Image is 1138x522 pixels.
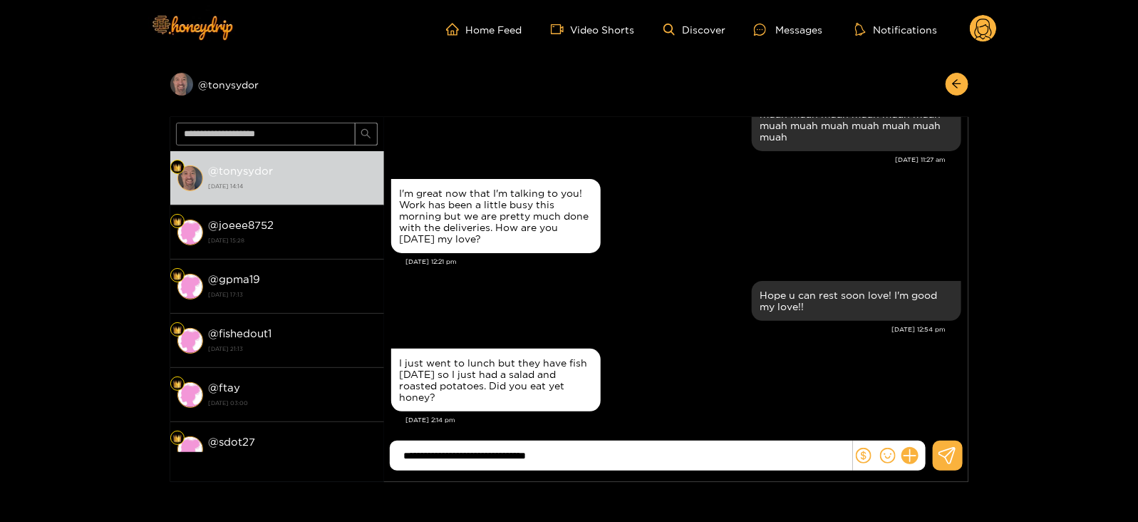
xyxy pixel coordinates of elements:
[851,22,941,36] button: Notifications
[446,23,466,36] span: home
[400,357,592,403] div: I just went to lunch but they have fish [DATE] so I just had a salad and roasted potatoes. Did yo...
[173,163,182,172] img: Fan Level
[209,342,377,355] strong: [DATE] 21:13
[209,436,256,448] strong: @ sdot27
[752,281,961,321] div: Sep. 23, 12:54 pm
[209,382,241,394] strong: @ ftay
[406,415,961,425] div: [DATE] 2:14 pm
[209,234,377,247] strong: [DATE] 15:28
[551,23,571,36] span: video-camera
[177,165,203,191] img: conversation
[406,257,961,267] div: [DATE] 12:21 pm
[209,219,274,231] strong: @ joeee8752
[391,155,946,165] div: [DATE] 11:27 am
[177,436,203,462] img: conversation
[355,123,378,145] button: search
[361,128,371,140] span: search
[880,448,896,464] span: smile
[209,180,377,193] strong: [DATE] 14:14
[173,217,182,226] img: Fan Level
[446,23,522,36] a: Home Feed
[173,326,182,334] img: Fan Level
[209,165,274,177] strong: @ tonysydor
[551,23,635,36] a: Video Shorts
[391,179,601,253] div: Sep. 23, 12:21 pm
[754,21,822,38] div: Messages
[209,451,377,464] strong: [DATE] 09:30
[209,273,261,285] strong: @ gpma19
[951,78,962,91] span: arrow-left
[177,220,203,245] img: conversation
[663,24,725,36] a: Discover
[170,73,384,96] div: @tonysydor
[177,382,203,408] img: conversation
[400,188,592,245] div: I'm great now that I'm talking to you! Work has been a little busy this morning but we are pretty...
[173,272,182,280] img: Fan Level
[209,288,377,301] strong: [DATE] 17:13
[853,445,874,466] button: dollar
[946,73,968,96] button: arrow-left
[173,434,182,443] img: Fan Level
[177,274,203,300] img: conversation
[760,290,953,312] div: Hope u can rest soon love! I'm good my love!!
[209,327,272,339] strong: @ fishedout1
[856,448,871,464] span: dollar
[391,324,946,334] div: [DATE] 12:54 pm
[173,380,182,389] img: Fan Level
[391,349,601,411] div: Sep. 23, 2:14 pm
[209,396,377,409] strong: [DATE] 03:00
[177,328,203,354] img: conversation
